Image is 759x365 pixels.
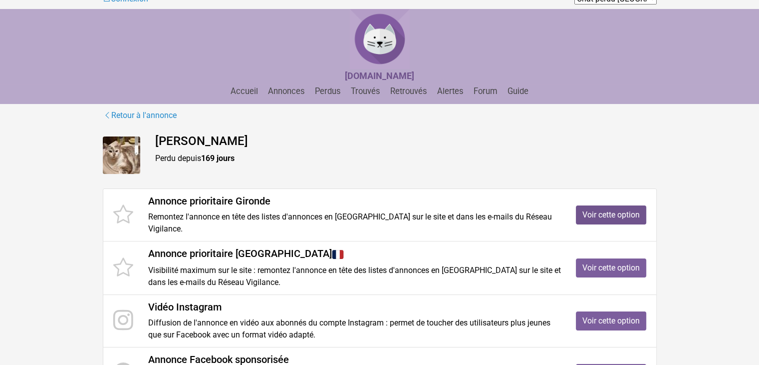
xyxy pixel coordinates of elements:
[345,71,414,81] a: [DOMAIN_NAME]
[576,311,646,330] a: Voir cette option
[311,86,345,96] a: Perdus
[386,86,431,96] a: Retrouvés
[332,248,344,260] img: France
[576,205,646,224] a: Voir cette option
[227,86,262,96] a: Accueil
[148,195,561,207] h4: Annonce prioritaire Gironde
[148,247,561,260] h4: Annonce prioritaire [GEOGRAPHIC_DATA]
[148,264,561,288] p: Visibilité maximum sur le site : remontez l'annonce en tête des listes d'annonces en [GEOGRAPHIC_...
[576,258,646,277] a: Voir cette option
[148,317,561,341] p: Diffusion de l'annonce en vidéo aux abonnés du compte Instagram : permet de toucher des utilisate...
[148,301,561,313] h4: Vidéo Instagram
[264,86,309,96] a: Annonces
[201,153,235,163] strong: 169 jours
[433,86,468,96] a: Alertes
[504,86,532,96] a: Guide
[345,70,414,81] strong: [DOMAIN_NAME]
[103,109,177,122] a: Retour à l'annonce
[148,211,561,235] p: Remontez l'annonce en tête des listes d'annonces en [GEOGRAPHIC_DATA] sur le site et dans les e-m...
[155,134,657,148] h4: [PERSON_NAME]
[350,9,410,69] img: Chat Perdu France
[347,86,384,96] a: Trouvés
[155,152,657,164] p: Perdu depuis
[470,86,502,96] a: Forum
